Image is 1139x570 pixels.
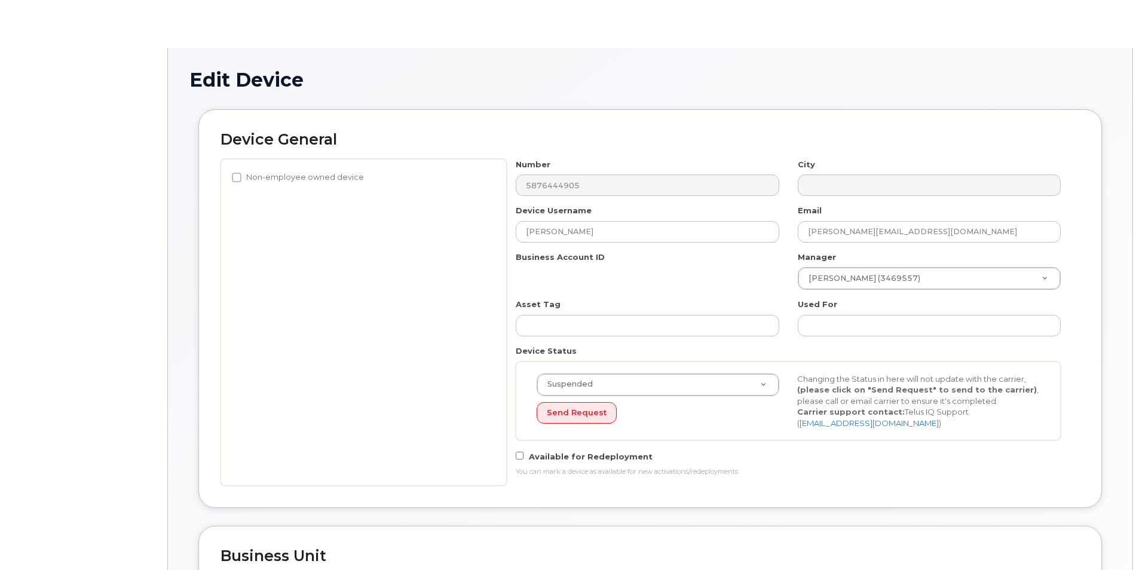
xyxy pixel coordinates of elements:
div: You can mark a device as available for new activations/redeployments [516,467,1061,477]
button: Send Request [537,402,617,424]
label: Asset Tag [516,299,561,310]
strong: (please click on "Send Request" to send to the carrier) [797,385,1037,394]
label: Manager [798,252,836,263]
label: Email [798,205,822,216]
a: [EMAIL_ADDRESS][DOMAIN_NAME] [800,418,939,428]
strong: Carrier support contact: [797,407,905,416]
label: Business Account ID [516,252,605,263]
input: Non-employee owned device [232,173,241,182]
label: Number [516,159,550,170]
label: Used For [798,299,837,310]
h2: Device General [221,131,1080,148]
label: Non-employee owned device [232,170,364,185]
input: Available for Redeployment [516,452,523,459]
a: [PERSON_NAME] (3469557) [798,268,1060,289]
span: Suspended [540,379,593,390]
h2: Business Unit [221,548,1080,565]
label: City [798,159,815,170]
label: Device Status [516,345,577,357]
span: Available for Redeployment [529,452,653,461]
span: [PERSON_NAME] (3469557) [801,273,920,284]
h1: Edit Device [189,69,1111,90]
label: Device Username [516,205,592,216]
a: Suspended [537,374,779,396]
div: Changing the Status in here will not update with the carrier, , please call or email carrier to e... [788,373,1049,429]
